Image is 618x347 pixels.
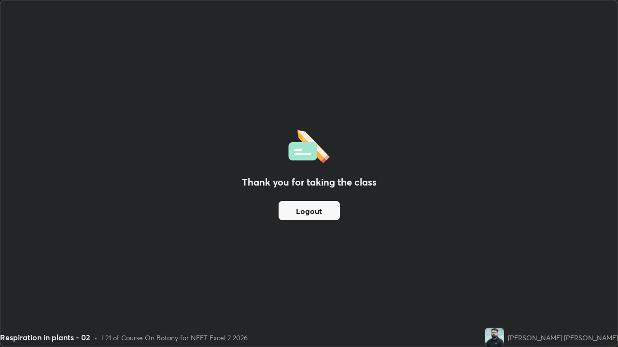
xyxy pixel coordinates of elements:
[279,201,340,220] button: Logout
[94,333,98,343] div: •
[508,333,618,343] div: [PERSON_NAME] [PERSON_NAME]
[288,127,330,163] img: offlineFeedback.1438e8b3.svg
[485,328,504,347] img: 962a5ef9ae1549bc87716ea8f1eb62b1.jpg
[242,175,377,189] h2: Thank you for taking the class
[101,333,248,343] div: L21 of Course On Botany for NEET Excel 2 2026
